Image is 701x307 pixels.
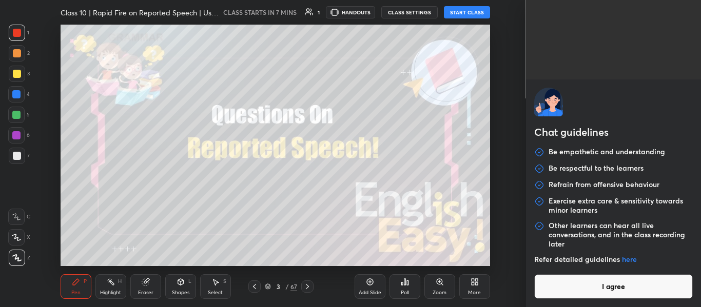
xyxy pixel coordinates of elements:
button: HANDOUTS [326,6,375,18]
h5: CLASS STARTS IN 7 MINS [223,8,297,17]
div: Pen [71,290,81,295]
button: I agree [534,274,693,299]
p: Other learners can hear all live conversations, and in the class recording later [549,221,693,249]
a: here [622,254,637,264]
div: Shapes [172,290,189,295]
h4: Class 10 | Rapid Fire on Reported Speech | Use Code OP05 [61,8,219,17]
div: 6 [8,127,30,144]
div: H [118,279,122,284]
div: Eraser [138,290,153,295]
div: 2 [9,45,30,62]
div: 7 [9,148,30,164]
div: 67 [290,282,297,291]
div: Highlight [100,290,121,295]
p: Be empathetic and understanding [549,147,665,157]
div: Select [208,290,223,295]
div: Add Slide [359,290,381,295]
div: S [223,279,226,284]
div: / [285,283,288,290]
div: 1 [318,10,320,15]
p: Refer detailed guidelines [534,255,693,264]
h2: Chat guidelines [534,125,693,142]
p: Be respectful to the learners [549,163,644,174]
div: L [188,279,191,284]
button: START CLASS [444,6,490,18]
button: CLASS SETTINGS [381,6,438,18]
div: 4 [8,86,30,103]
div: More [468,290,481,295]
div: Z [9,250,30,266]
div: X [8,229,30,245]
div: 3 [273,283,283,290]
div: Zoom [433,290,446,295]
div: C [8,209,30,225]
div: 3 [9,66,30,82]
div: P [84,279,87,284]
p: Exercise extra care & sensitivity towards minor learners [549,196,693,215]
div: Poll [401,290,409,295]
p: Refrain from offensive behaviour [549,180,659,190]
div: 5 [8,107,30,123]
div: 1 [9,25,29,41]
